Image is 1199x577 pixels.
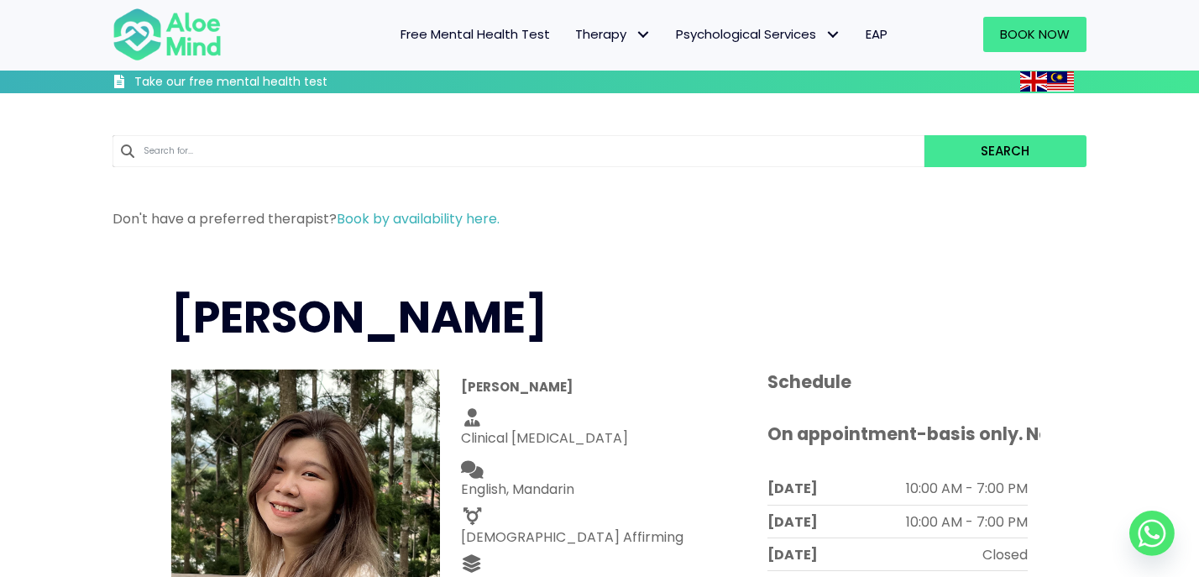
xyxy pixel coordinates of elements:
div: Closed [982,545,1028,564]
span: Psychological Services: submenu [820,23,845,47]
div: Clinical [MEDICAL_DATA] [461,428,738,448]
a: Whatsapp [1129,511,1175,556]
a: EAP [853,17,900,52]
a: Book by availability here. [337,209,500,228]
h3: Take our free mental health test [134,74,417,91]
img: en [1020,71,1047,92]
input: Search for... [113,135,924,167]
button: Search [924,135,1086,167]
p: English, Mandarin [461,480,738,499]
div: 10:00 AM - 7:00 PM [906,512,1028,532]
nav: Menu [243,17,900,52]
img: Aloe mind Logo [113,7,222,62]
span: Free Mental Health Test [401,25,550,43]
span: Therapy [575,25,651,43]
a: English [1020,71,1047,91]
span: Therapy: submenu [631,23,655,47]
span: EAP [866,25,887,43]
span: On appointment-basis only. No walk-ins [767,422,1134,446]
h1: [PERSON_NAME] [171,287,1028,349]
span: Schedule [767,370,851,394]
a: Malay [1047,71,1074,91]
img: ms [1047,71,1074,92]
div: [DATE] [767,545,818,564]
div: [DEMOGRAPHIC_DATA] Affirming [461,527,738,547]
div: 10:00 AM - 7:00 PM [906,479,1028,498]
a: TherapyTherapy: submenu [563,17,663,52]
div: [DATE] [767,479,818,498]
span: Psychological Services [676,25,840,43]
div: [PERSON_NAME] [461,378,738,396]
div: [DATE] [767,512,818,532]
a: Take our free mental health test [113,74,417,93]
a: Book Now [983,17,1086,52]
p: Don't have a preferred therapist? [113,209,1086,228]
span: Book Now [1000,25,1070,43]
a: Free Mental Health Test [388,17,563,52]
a: Psychological ServicesPsychological Services: submenu [663,17,853,52]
